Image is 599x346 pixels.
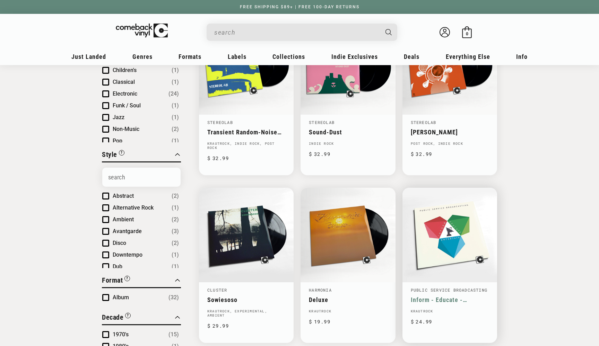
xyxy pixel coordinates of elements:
[172,251,179,259] span: Number of products: (1)
[102,312,131,324] button: Filter by Decade
[331,53,378,60] span: Indie Exclusives
[102,149,124,161] button: Filter by Style
[172,125,179,133] span: Number of products: (2)
[168,293,179,302] span: Number of products: (32)
[516,53,528,60] span: Info
[102,276,123,284] span: Format
[113,114,124,121] span: Jazz
[102,168,181,187] input: Search Options
[309,287,332,293] a: Harmonia
[132,53,153,60] span: Genres
[113,204,154,211] span: Alternative Rock
[113,331,129,338] span: 1970's
[172,192,179,200] span: Number of products: (2)
[172,215,179,224] span: Number of products: (2)
[172,137,179,145] span: Number of products: (1)
[233,5,366,9] a: FREE SHIPPING $89+ | FREE 100-DAY RETURNS
[309,128,387,136] a: Sound-Dust
[113,294,129,301] span: Album
[404,53,419,60] span: Deals
[179,53,201,60] span: Formats
[411,287,487,293] a: Public Service Broadcasting
[102,313,123,321] span: Decade
[214,25,379,39] input: When autocomplete results are available use up and down arrows to review and enter to select
[113,216,134,223] span: Ambient
[113,137,122,144] span: Pop
[207,296,285,303] a: Sowiesoso
[168,90,179,98] span: Number of products: (24)
[113,263,122,270] span: Dub
[113,126,139,132] span: Non-Music
[446,53,490,60] span: Everything Else
[228,53,246,60] span: Labels
[172,66,179,74] span: Number of products: (1)
[172,227,179,236] span: Number of products: (3)
[411,119,436,125] a: Stereolab
[113,102,141,109] span: Funk / Soul
[172,239,179,247] span: Number of products: (2)
[71,53,106,60] span: Just Landed
[113,228,142,234] span: Avantgarde
[102,275,130,287] button: Filter by Format
[207,24,397,41] div: Search
[102,150,117,159] span: Style
[172,78,179,86] span: Number of products: (1)
[466,31,468,36] span: 0
[380,24,398,41] button: Search
[168,330,179,339] span: Number of products: (15)
[113,240,126,246] span: Disco
[172,263,179,271] span: Number of products: (1)
[113,251,142,258] span: Downtempo
[113,79,135,85] span: Classical
[309,296,387,303] a: Deluxe
[113,193,134,199] span: Abstract
[207,287,227,293] a: Cluster
[113,90,137,97] span: Electronic
[272,53,305,60] span: Collections
[207,128,285,136] a: Transient Random-Noise Bursts With Announcements
[411,128,489,136] a: [PERSON_NAME]
[411,296,489,303] a: Inform - Educate - Entertain
[172,101,179,110] span: Number of products: (1)
[207,119,233,125] a: Stereolab
[309,119,335,125] a: Stereolab
[172,113,179,122] span: Number of products: (1)
[172,204,179,212] span: Number of products: (1)
[113,67,137,73] span: Children's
